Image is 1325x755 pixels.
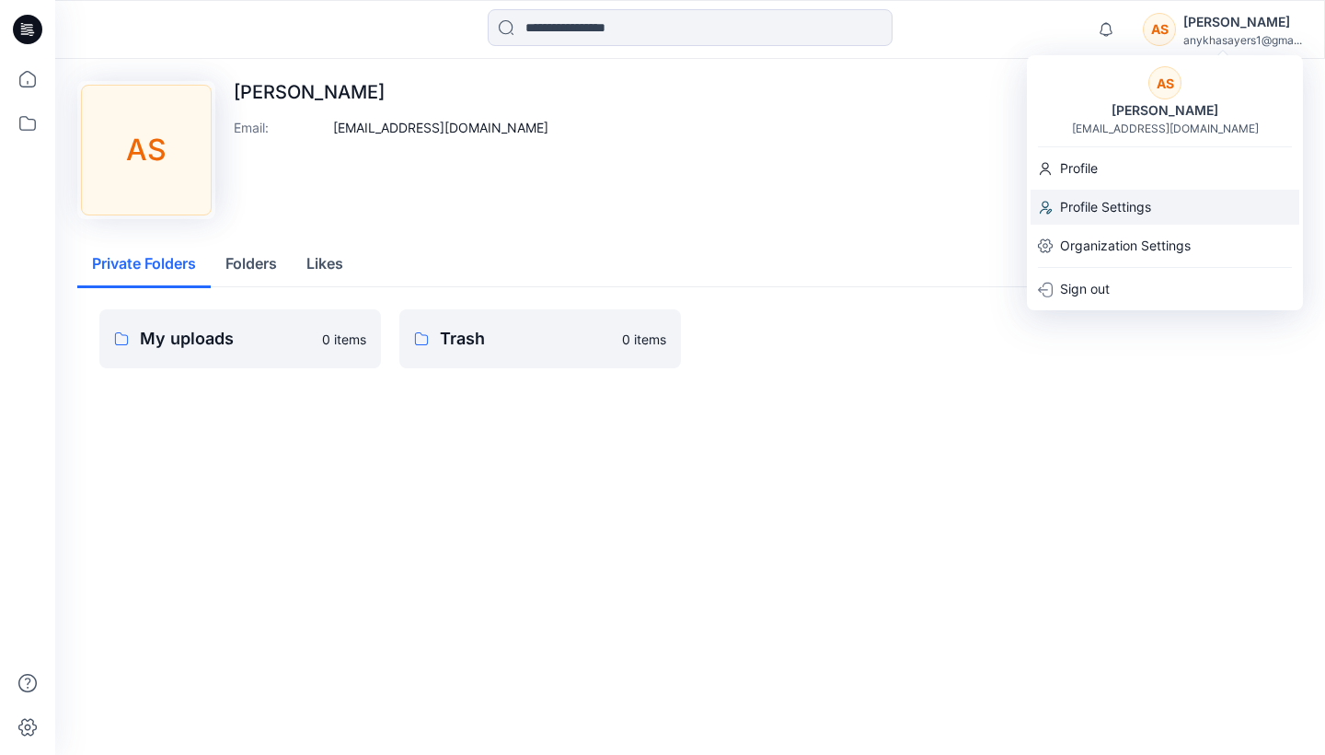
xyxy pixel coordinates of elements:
[1100,99,1229,122] div: [PERSON_NAME]
[1183,33,1302,47] div: anykhasayers1@gma...
[77,241,211,288] button: Private Folders
[622,330,666,349] p: 0 items
[1027,190,1303,225] a: Profile Settings
[292,241,358,288] button: Likes
[1060,272,1110,307] p: Sign out
[322,330,366,349] p: 0 items
[1148,66,1181,99] div: AS
[140,326,311,352] p: My uploads
[1060,228,1191,263] p: Organization Settings
[211,241,292,288] button: Folders
[1027,151,1303,186] a: Profile
[1060,190,1151,225] p: Profile Settings
[1183,11,1302,33] div: [PERSON_NAME]
[1027,228,1303,263] a: Organization Settings
[399,309,681,368] a: Trash0 items
[1143,13,1176,46] div: AS
[1060,151,1098,186] p: Profile
[81,85,212,215] div: AS
[234,81,548,103] p: [PERSON_NAME]
[440,326,611,352] p: Trash
[99,309,381,368] a: My uploads0 items
[234,118,326,137] p: Email :
[333,118,548,137] p: [EMAIL_ADDRESS][DOMAIN_NAME]
[1072,122,1259,135] div: [EMAIL_ADDRESS][DOMAIN_NAME]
